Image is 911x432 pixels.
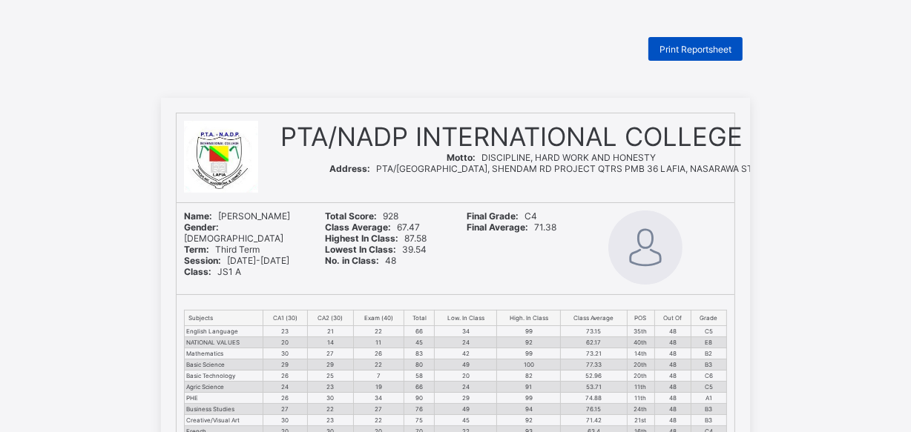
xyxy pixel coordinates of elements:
[263,326,307,337] td: 23
[691,310,726,326] th: Grade
[307,359,353,370] td: 29
[353,382,404,393] td: 19
[691,370,726,382] td: C6
[307,415,353,426] td: 23
[561,326,627,337] td: 73.15
[404,370,435,382] td: 58
[185,359,263,370] td: Basic Science
[435,337,497,348] td: 24
[353,415,404,426] td: 22
[561,393,627,404] td: 74.88
[497,359,561,370] td: 100
[654,370,691,382] td: 48
[497,415,561,426] td: 92
[654,415,691,426] td: 48
[307,404,353,415] td: 22
[497,337,561,348] td: 92
[467,222,528,233] b: Final Average:
[263,404,307,415] td: 27
[307,393,353,404] td: 30
[307,310,353,326] th: CA2 (30)
[329,163,370,174] b: Address:
[435,348,497,359] td: 42
[561,370,627,382] td: 52.96
[561,359,627,370] td: 77.33
[627,382,654,393] td: 11th
[691,337,726,348] td: E8
[404,310,435,326] th: Total
[326,255,380,266] b: No. in Class:
[660,44,731,55] span: Print Reportsheet
[627,348,654,359] td: 14th
[184,266,241,277] span: JS1 A
[561,337,627,348] td: 62.17
[435,359,497,370] td: 49
[353,393,404,404] td: 34
[185,393,263,404] td: PHE
[184,244,260,255] span: Third Term
[326,210,399,222] span: 928
[654,326,691,337] td: 48
[561,348,627,359] td: 73.21
[561,415,627,426] td: 71.42
[654,382,691,393] td: 48
[627,415,654,426] td: 21st
[435,415,497,426] td: 45
[691,415,726,426] td: B3
[627,310,654,326] th: POS
[435,382,497,393] td: 24
[627,337,654,348] td: 40th
[184,255,289,266] span: [DATE]-[DATE]
[326,233,427,244] span: 87.58
[404,415,435,426] td: 75
[447,152,476,163] b: Motto:
[353,310,404,326] th: Exam (40)
[654,404,691,415] td: 48
[497,310,561,326] th: High. In Class
[184,266,211,277] b: Class:
[184,244,209,255] b: Term:
[627,359,654,370] td: 20th
[467,222,556,233] span: 71.38
[435,370,497,382] td: 20
[467,210,537,222] span: C4
[185,370,263,382] td: Basic Technology
[353,359,404,370] td: 22
[326,244,397,255] b: Lowest In Class:
[326,222,392,233] b: Class Average:
[353,337,404,348] td: 11
[326,210,378,222] b: Total Score:
[263,359,307,370] td: 29
[307,348,353,359] td: 27
[263,382,307,393] td: 24
[561,382,627,393] td: 53.71
[185,404,263,415] td: Business Studies
[627,404,654,415] td: 24th
[691,382,726,393] td: C5
[654,359,691,370] td: 48
[404,337,435,348] td: 45
[353,326,404,337] td: 22
[263,348,307,359] td: 30
[691,348,726,359] td: B2
[185,382,263,393] td: Agric Science
[691,326,726,337] td: C5
[435,404,497,415] td: 49
[627,393,654,404] td: 11th
[561,404,627,415] td: 76.15
[307,382,353,393] td: 23
[467,210,519,222] b: Final Grade:
[627,370,654,382] td: 20th
[307,370,353,382] td: 25
[329,163,773,174] span: PTA/[GEOGRAPHIC_DATA], SHENDAM RD PROJECT QTRS PMB 36 LAFIA, NASARAWA STATE.,
[654,337,691,348] td: 48
[691,404,726,415] td: B3
[497,382,561,393] td: 91
[654,310,691,326] th: Out Of
[353,370,404,382] td: 7
[435,393,497,404] td: 29
[497,348,561,359] td: 99
[404,359,435,370] td: 80
[691,393,726,404] td: A1
[497,404,561,415] td: 94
